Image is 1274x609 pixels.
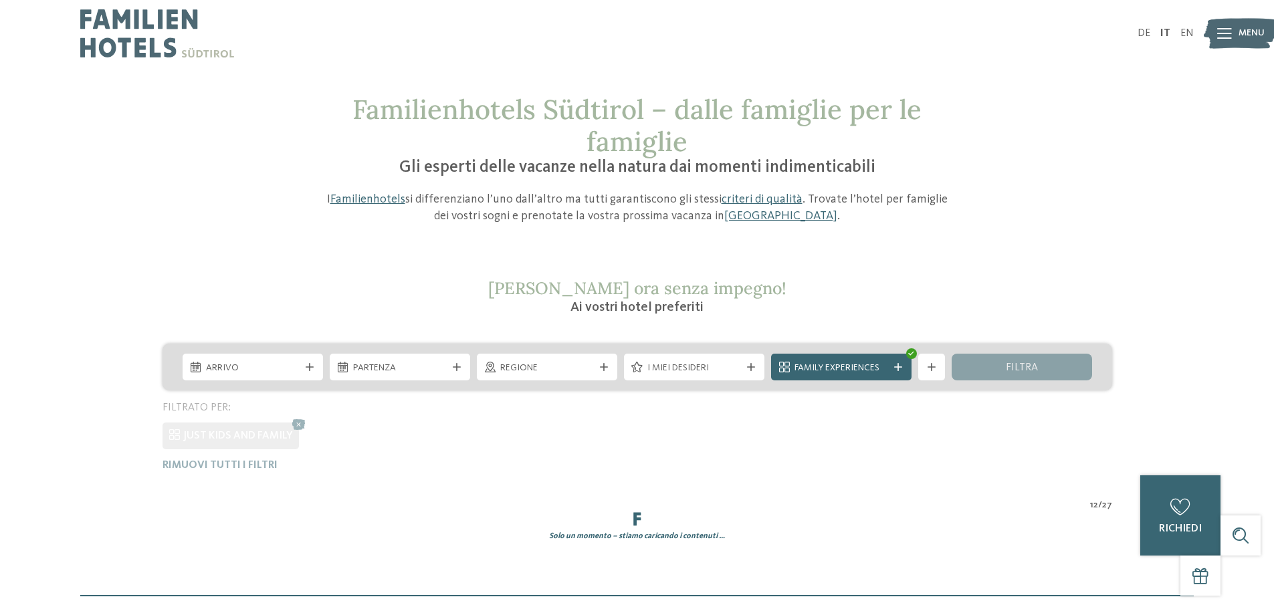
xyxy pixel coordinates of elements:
span: Partenza [353,362,447,375]
span: Menu [1239,27,1265,40]
span: 12 [1090,499,1098,512]
a: [GEOGRAPHIC_DATA] [724,210,837,222]
a: Familienhotels [330,193,405,205]
span: Ai vostri hotel preferiti [570,301,704,314]
span: I miei desideri [647,362,741,375]
span: Gli esperti delle vacanze nella natura dai momenti indimenticabili [399,159,875,176]
span: richiedi [1159,523,1202,534]
a: EN [1180,28,1194,39]
p: I si differenziano l’uno dall’altro ma tutti garantiscono gli stessi . Trovate l’hotel per famigl... [320,191,955,225]
span: Regione [500,362,594,375]
span: / [1098,499,1102,512]
span: Arrivo [206,362,300,375]
span: Family Experiences [794,362,888,375]
span: [PERSON_NAME] ora senza impegno! [488,277,786,299]
span: 27 [1102,499,1112,512]
div: Solo un momento – stiamo caricando i contenuti … [152,531,1122,542]
a: criteri di qualità [722,193,803,205]
span: Familienhotels Südtirol – dalle famiglie per le famiglie [352,92,922,158]
a: DE [1138,28,1150,39]
a: IT [1160,28,1170,39]
a: richiedi [1140,475,1220,556]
